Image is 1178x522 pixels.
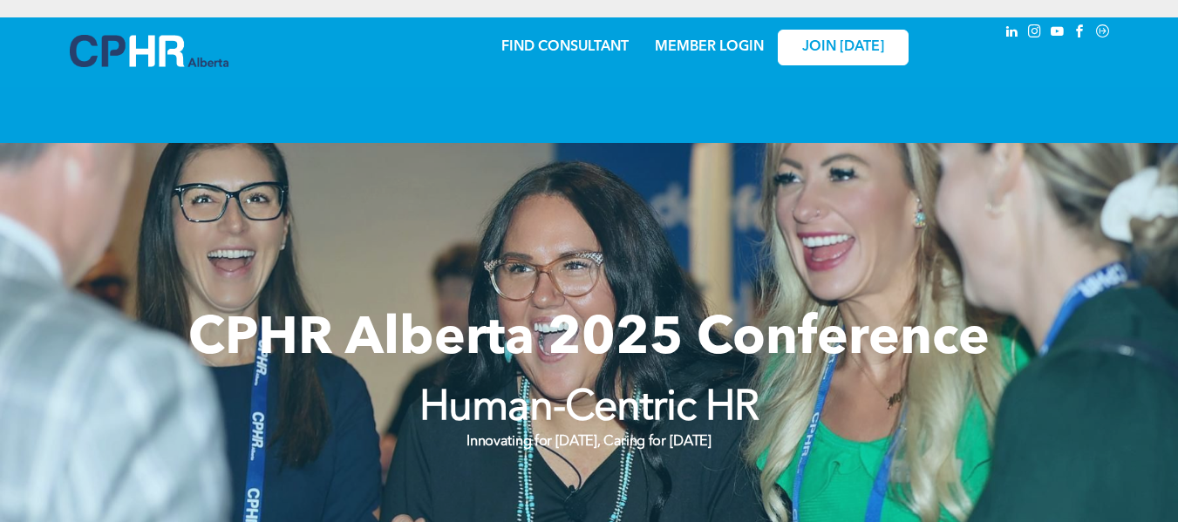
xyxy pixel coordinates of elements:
[419,388,759,430] strong: Human-Centric HR
[1025,22,1045,45] a: instagram
[1071,22,1090,45] a: facebook
[802,39,884,56] span: JOIN [DATE]
[655,40,764,54] a: MEMBER LOGIN
[466,435,711,449] strong: Innovating for [DATE], Caring for [DATE]
[1048,22,1067,45] a: youtube
[501,40,629,54] a: FIND CONSULTANT
[70,35,228,67] img: A blue and white logo for cp alberta
[1093,22,1113,45] a: Social network
[1003,22,1022,45] a: linkedin
[188,314,990,366] span: CPHR Alberta 2025 Conference
[778,30,909,65] a: JOIN [DATE]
